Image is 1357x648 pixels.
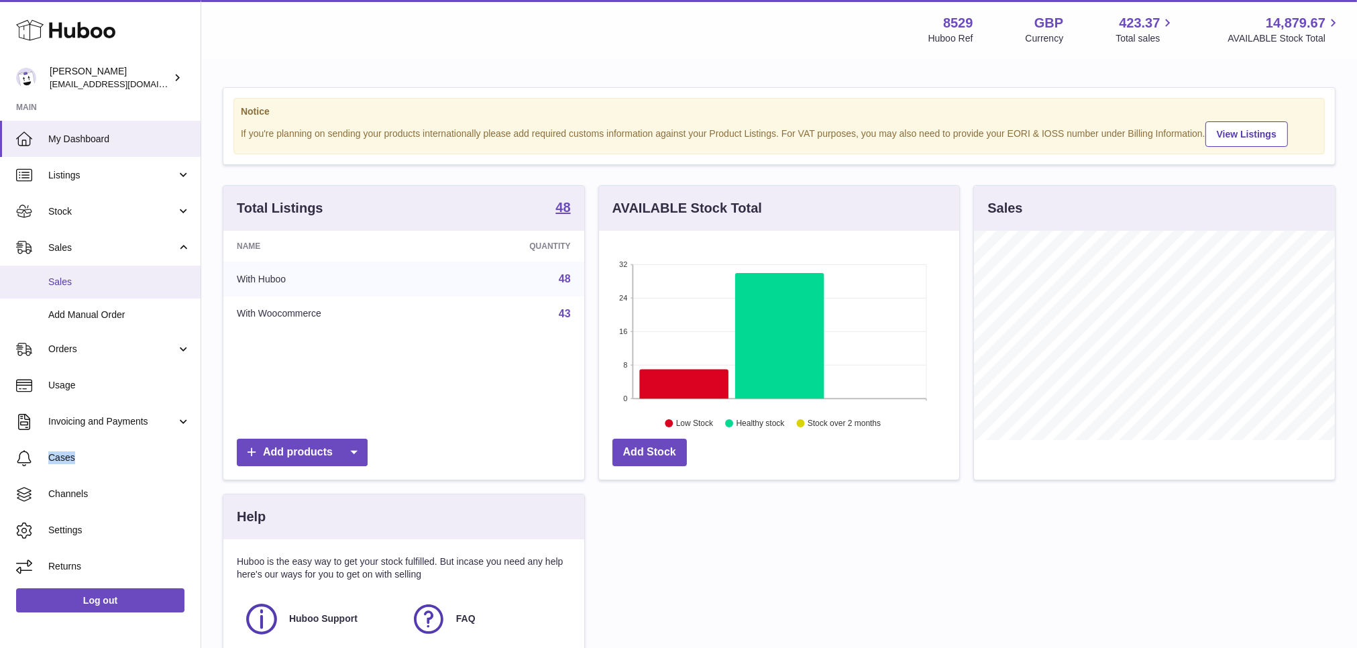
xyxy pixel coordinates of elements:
a: Add products [237,439,368,466]
a: 423.37 Total sales [1116,14,1175,45]
span: Huboo Support [289,612,358,625]
td: With Woocommerce [223,296,447,331]
th: Quantity [447,231,584,262]
span: Stock [48,205,176,218]
span: Sales [48,276,191,288]
span: 14,879.67 [1266,14,1325,32]
a: 48 [555,201,570,217]
span: Invoicing and Payments [48,415,176,428]
span: Total sales [1116,32,1175,45]
td: With Huboo [223,262,447,296]
span: 423.37 [1119,14,1160,32]
span: [EMAIL_ADDRESS][DOMAIN_NAME] [50,78,197,89]
text: 8 [623,361,627,369]
a: View Listings [1205,121,1288,147]
span: Cases [48,451,191,464]
a: FAQ [411,601,564,637]
span: Usage [48,379,191,392]
span: Orders [48,343,176,356]
span: Returns [48,560,191,573]
text: 24 [619,294,627,302]
h3: Help [237,508,266,526]
h3: AVAILABLE Stock Total [612,199,762,217]
strong: Notice [241,105,1317,118]
a: 48 [559,273,571,284]
span: My Dashboard [48,133,191,146]
span: Channels [48,488,191,500]
a: Huboo Support [243,601,397,637]
text: 16 [619,327,627,335]
span: AVAILABLE Stock Total [1228,32,1341,45]
text: 32 [619,260,627,268]
a: Add Stock [612,439,687,466]
span: Add Manual Order [48,309,191,321]
div: Huboo Ref [928,32,973,45]
span: FAQ [456,612,476,625]
text: Stock over 2 months [808,419,881,429]
a: Log out [16,588,184,612]
th: Name [223,231,447,262]
img: admin@redgrass.ch [16,68,36,88]
span: Sales [48,241,176,254]
text: 0 [623,394,627,402]
text: Low Stock [676,419,714,429]
strong: 48 [555,201,570,214]
a: 43 [559,308,571,319]
a: 14,879.67 AVAILABLE Stock Total [1228,14,1341,45]
p: Huboo is the easy way to get your stock fulfilled. But incase you need any help here's our ways f... [237,555,571,581]
span: Listings [48,169,176,182]
h3: Total Listings [237,199,323,217]
div: [PERSON_NAME] [50,65,170,91]
div: If you're planning on sending your products internationally please add required customs informati... [241,119,1317,147]
h3: Sales [987,199,1022,217]
strong: GBP [1034,14,1063,32]
text: Healthy stock [736,419,785,429]
div: Currency [1026,32,1064,45]
span: Settings [48,524,191,537]
strong: 8529 [943,14,973,32]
